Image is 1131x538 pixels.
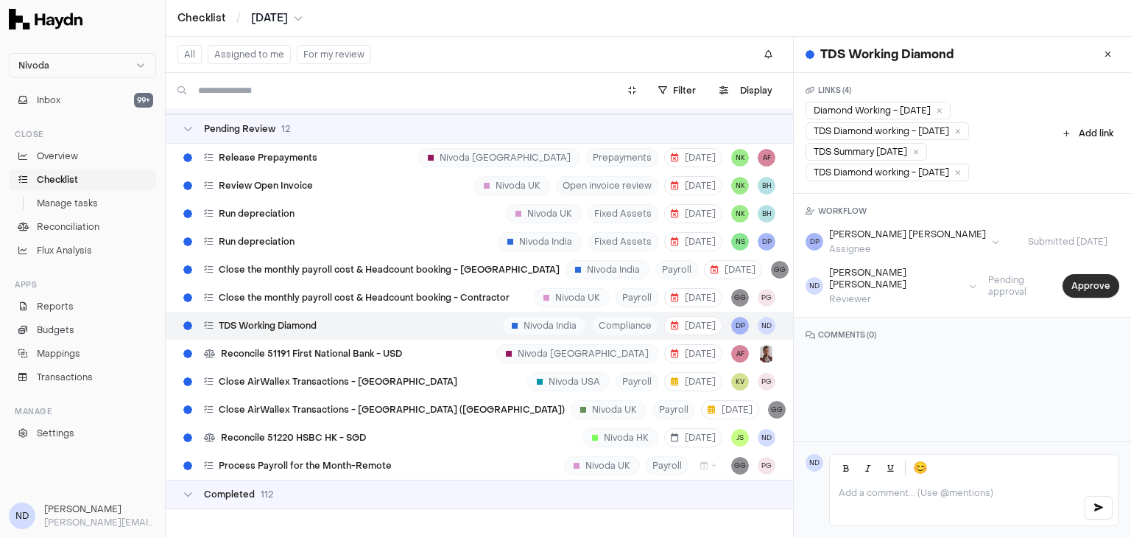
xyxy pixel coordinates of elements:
[671,376,716,388] span: [DATE]
[771,261,789,279] button: GG
[976,274,1057,298] span: Pending approval
[281,123,290,135] span: 12
[37,244,92,257] span: Flux Analysis
[806,206,1119,217] h3: WORKFLOW
[9,9,82,29] img: Haydn Logo
[806,164,969,181] div: TDS Diamond working - [DATE]
[858,458,878,478] button: Italic (Ctrl+I)
[704,260,762,279] button: [DATE]
[527,372,610,391] div: Nivoda USA
[204,123,275,135] span: Pending Review
[204,489,255,500] span: Completed
[664,288,722,307] button: [DATE]
[671,292,716,304] span: [DATE]
[9,90,156,111] button: Inbox99+
[655,260,698,279] span: Payroll
[652,400,695,419] span: Payroll
[219,236,295,248] span: Run depreciation
[820,46,954,63] h1: TDS Working Diamond
[758,233,775,251] button: DP
[9,240,156,261] a: Flux Analysis
[44,516,156,529] p: [PERSON_NAME][EMAIL_ADDRESS][DOMAIN_NAME]
[671,180,716,192] span: [DATE]
[37,300,74,313] span: Reports
[758,177,775,195] span: BH
[9,423,156,444] a: Settings
[913,459,928,477] span: 😊
[219,404,565,416] span: Close AirWallex Transactions - [GEOGRAPHIC_DATA] ([GEOGRAPHIC_DATA])
[731,205,749,223] button: NK
[829,293,962,305] div: Reviewer
[829,228,986,240] div: [PERSON_NAME] [PERSON_NAME]
[9,193,156,214] a: Manage tasks
[221,348,402,360] span: Reconcile 51191 First National Bank - USD
[9,399,156,423] div: Manage
[806,85,1046,96] h3: LINKS ( 4 )
[1057,125,1119,142] button: Add link
[9,273,156,296] div: Apps
[731,345,749,363] button: AF
[534,288,610,307] div: Nivoda UK
[616,372,658,391] span: Payroll
[836,458,856,478] button: Bold (Ctrl+B)
[758,373,775,391] button: PG
[731,317,749,335] button: DP
[474,176,550,195] div: Nivoda UK
[880,458,901,478] button: Underline (Ctrl+U)
[731,373,749,391] button: KV
[649,79,705,102] button: Filter
[571,400,646,419] div: Nivoda UK
[297,45,371,64] button: For my review
[498,232,582,251] div: Nivoda India
[806,277,823,295] span: ND
[664,176,722,195] button: [DATE]
[806,122,969,140] div: TDS Diamond working - [DATE]
[731,149,749,167] span: NK
[251,11,288,26] span: [DATE]
[37,173,78,186] span: Checklist
[671,348,716,360] span: [DATE]
[758,345,775,363] img: JP Smit
[1016,236,1119,248] span: Submitted [DATE]
[44,503,156,516] h3: [PERSON_NAME]
[418,148,580,167] div: Nivoda [GEOGRAPHIC_DATA]
[731,457,749,475] button: GG
[1063,274,1119,298] button: Approve
[758,149,775,167] button: AF
[588,232,658,251] span: Fixed Assets
[711,79,781,102] button: Display
[806,143,927,161] div: TDS Summary [DATE]
[758,457,775,475] button: PG
[37,371,93,384] span: Transactions
[768,401,786,419] button: GG
[758,429,775,447] span: ND
[37,427,74,440] span: Settings
[586,148,658,167] span: Prepayments
[731,233,749,251] button: NS
[556,176,658,195] span: Open invoice review
[758,205,775,223] button: BH
[9,503,35,529] span: ND
[664,428,722,447] button: [DATE]
[731,429,749,447] button: JS
[219,460,392,472] span: Process Payroll for the Month-Remote
[664,148,722,167] button: [DATE]
[588,204,658,223] span: Fixed Assets
[37,347,80,360] span: Mappings
[711,264,755,276] span: [DATE]
[664,232,722,251] button: [DATE]
[233,10,244,25] span: /
[221,432,366,444] span: Reconcile 51220 HSBC HK - SGD
[564,456,640,475] div: Nivoda UK
[502,316,586,335] div: Nivoda India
